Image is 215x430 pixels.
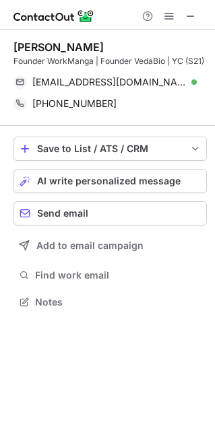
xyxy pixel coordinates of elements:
[13,234,207,258] button: Add to email campaign
[13,201,207,225] button: Send email
[13,169,207,193] button: AI write personalized message
[32,76,187,88] span: [EMAIL_ADDRESS][DOMAIN_NAME]
[13,55,207,67] div: Founder WorkManga | Founder VedaBio | YC (S21)
[13,40,104,54] div: [PERSON_NAME]
[37,176,181,186] span: AI write personalized message
[13,293,207,312] button: Notes
[13,8,94,24] img: ContactOut v5.3.10
[13,266,207,285] button: Find work email
[35,296,202,308] span: Notes
[37,208,88,219] span: Send email
[35,269,202,281] span: Find work email
[37,143,183,154] div: Save to List / ATS / CRM
[32,98,117,110] span: [PHONE_NUMBER]
[36,240,144,251] span: Add to email campaign
[13,137,207,161] button: save-profile-one-click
